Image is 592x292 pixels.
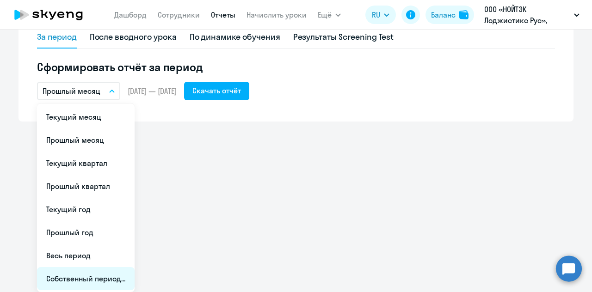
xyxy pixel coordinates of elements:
span: [DATE] — [DATE] [128,86,177,96]
h5: Сформировать отчёт за период [37,60,555,74]
div: Баланс [431,9,456,20]
p: ООО «НОЙТЭК Лоджистикс Рус», НОЙТЭК ЛОДЖИСТИКС РУС, ООО [484,4,570,26]
ul: Ещё [37,103,135,292]
div: После вводного урока [90,31,177,43]
button: ООО «НОЙТЭК Лоджистикс Рус», НОЙТЭК ЛОДЖИСТИКС РУС, ООО [480,4,584,26]
button: Прошлый месяц [37,82,120,100]
a: Сотрудники [158,10,200,19]
span: Ещё [318,9,332,20]
a: Отчеты [211,10,235,19]
div: Скачать отчёт [192,85,241,96]
button: Балансbalance [425,6,474,24]
button: Ещё [318,6,341,24]
button: Скачать отчёт [184,82,249,100]
button: RU [365,6,396,24]
a: Начислить уроки [247,10,307,19]
img: balance [459,10,469,19]
span: RU [372,9,380,20]
p: Прошлый месяц [43,85,100,97]
div: За период [37,31,77,43]
a: Дашборд [114,10,147,19]
div: Результаты Screening Test [293,31,394,43]
div: По динамике обучения [190,31,280,43]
